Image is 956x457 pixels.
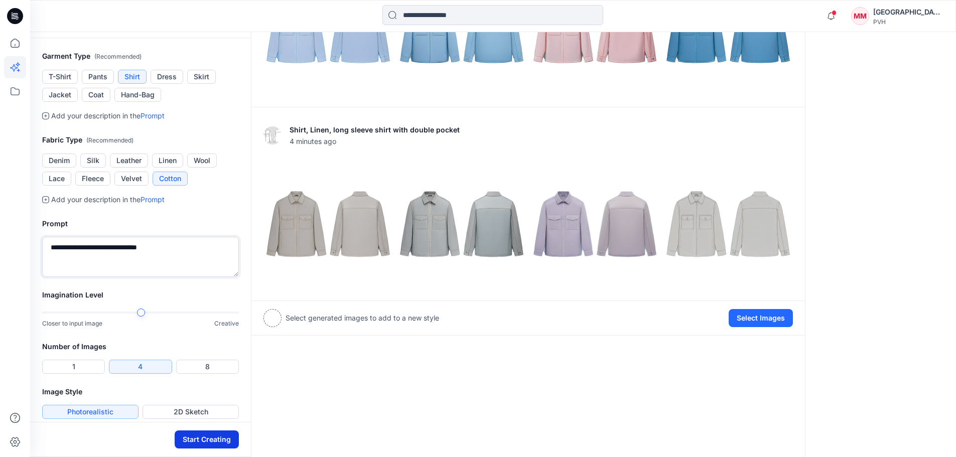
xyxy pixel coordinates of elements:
[176,360,239,374] button: 8
[873,18,943,26] div: PVH
[152,154,183,168] button: Linen
[729,309,793,327] button: Select Images
[75,172,110,186] button: Fleece
[187,154,217,168] button: Wool
[42,172,71,186] button: Lace
[187,70,216,84] button: Skirt
[110,154,148,168] button: Leather
[873,6,943,18] div: [GEOGRAPHIC_DATA][PERSON_NAME][GEOGRAPHIC_DATA]
[851,7,869,25] div: MM
[175,430,239,448] button: Start Creating
[42,341,239,353] h2: Number of Images
[263,126,282,144] img: eyJhbGciOiJIUzI1NiIsImtpZCI6IjAiLCJ0eXAiOiJKV1QifQ.eyJkYXRhIjp7InR5cGUiOiJzdG9yYWdlIiwicGF0aCI6Im...
[664,160,792,288] img: 3.png
[42,134,239,146] h2: Fabric Type
[94,53,142,60] span: ( Recommended )
[82,88,110,102] button: Coat
[51,194,165,206] p: Add your description in the
[290,124,460,136] p: Shirt, Linen, long sleeve shirt with double pocket
[42,154,76,168] button: Denim
[42,88,78,102] button: Jacket
[118,70,147,84] button: Shirt
[114,172,149,186] button: Velvet
[42,386,239,398] h2: Image Style
[42,319,102,329] p: Closer to input image
[42,218,239,230] h2: Prompt
[42,289,239,301] h2: Imagination Level
[42,50,239,63] h2: Garment Type
[531,160,659,288] img: 2.png
[214,319,239,329] p: Creative
[286,312,439,324] p: Select generated images to add to a new style
[397,160,526,288] img: 1.png
[86,136,133,144] span: ( Recommended )
[114,88,161,102] button: Hand-Bag
[82,70,114,84] button: Pants
[42,405,139,419] button: Photorealistic
[141,111,165,120] a: Prompt
[42,360,105,374] button: 1
[109,360,172,374] button: 4
[151,70,183,84] button: Dress
[290,136,460,146] span: 4 minutes ago
[141,195,165,204] a: Prompt
[42,70,78,84] button: T-Shirt
[153,172,188,186] button: Cotton
[80,154,106,168] button: Silk
[264,160,392,288] img: 0.png
[51,110,165,122] p: Add your description in the
[143,405,239,419] button: 2D Sketch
